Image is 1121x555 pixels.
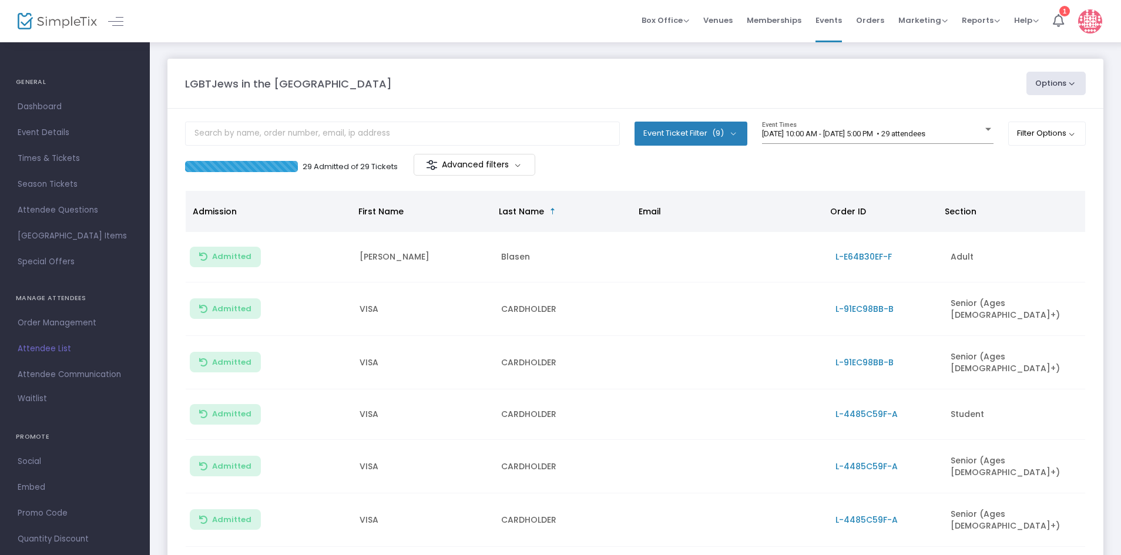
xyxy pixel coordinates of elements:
[353,232,494,282] td: [PERSON_NAME]
[353,440,494,493] td: VISA
[18,315,132,331] span: Order Management
[835,303,894,315] span: L-91EC98BB-B
[747,5,801,35] span: Memberships
[944,336,1085,389] td: Senior (Ages [DEMOGRAPHIC_DATA]+)
[18,480,132,495] span: Embed
[856,5,884,35] span: Orders
[962,15,1000,26] span: Reports
[762,129,925,138] span: [DATE] 10:00 AM - [DATE] 5:00 PM • 29 attendees
[635,122,747,145] button: Event Ticket Filter(9)
[494,493,636,547] td: CARDHOLDER
[190,352,261,372] button: Admitted
[494,282,636,336] td: CARDHOLDER
[426,159,438,171] img: filter
[830,206,866,217] span: Order ID
[835,356,894,368] span: L-91EC98BB-B
[944,440,1085,493] td: Senior (Ages [DEMOGRAPHIC_DATA]+)
[494,232,636,282] td: Blasen
[712,129,724,138] span: (9)
[353,493,494,547] td: VISA
[303,161,398,173] p: 29 Admitted of 29 Tickets
[945,206,976,217] span: Section
[16,70,134,94] h4: GENERAL
[835,514,898,526] span: L-4485C59F-A
[18,203,132,218] span: Attendee Questions
[18,454,132,469] span: Social
[548,207,558,216] span: Sortable
[494,440,636,493] td: CARDHOLDER
[190,404,261,425] button: Admitted
[944,493,1085,547] td: Senior (Ages [DEMOGRAPHIC_DATA]+)
[1026,72,1086,95] button: Options
[639,206,661,217] span: Email
[835,251,892,263] span: L-E64B30EF-F
[703,5,733,35] span: Venues
[835,460,898,472] span: L-4485C59F-A
[944,232,1085,282] td: Adult
[1059,6,1070,16] div: 1
[16,287,134,310] h4: MANAGE ATTENDEES
[642,15,689,26] span: Box Office
[494,389,636,440] td: CARDHOLDER
[18,341,132,356] span: Attendee List
[18,151,132,166] span: Times & Tickets
[414,154,535,176] m-button: Advanced filters
[18,393,47,405] span: Waitlist
[358,206,404,217] span: First Name
[212,252,251,261] span: Admitted
[353,336,494,389] td: VISA
[944,282,1085,336] td: Senior (Ages [DEMOGRAPHIC_DATA]+)
[18,228,132,244] span: [GEOGRAPHIC_DATA] Items
[815,5,842,35] span: Events
[353,389,494,440] td: VISA
[18,367,132,382] span: Attendee Communication
[190,509,261,530] button: Admitted
[18,125,132,140] span: Event Details
[18,177,132,192] span: Season Tickets
[212,515,251,524] span: Admitted
[190,247,261,267] button: Admitted
[1014,15,1039,26] span: Help
[190,456,261,476] button: Admitted
[193,206,237,217] span: Admission
[1008,122,1086,145] button: Filter Options
[18,506,132,521] span: Promo Code
[944,389,1085,440] td: Student
[185,76,392,92] m-panel-title: LGBTJews in the [GEOGRAPHIC_DATA]
[212,358,251,367] span: Admitted
[212,304,251,314] span: Admitted
[18,254,132,270] span: Special Offers
[898,15,948,26] span: Marketing
[185,122,620,146] input: Search by name, order number, email, ip address
[18,532,132,547] span: Quantity Discount
[494,336,636,389] td: CARDHOLDER
[835,408,898,420] span: L-4485C59F-A
[353,282,494,336] td: VISA
[212,409,251,419] span: Admitted
[499,206,544,217] span: Last Name
[212,462,251,471] span: Admitted
[18,99,132,115] span: Dashboard
[190,298,261,319] button: Admitted
[16,425,134,449] h4: PROMOTE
